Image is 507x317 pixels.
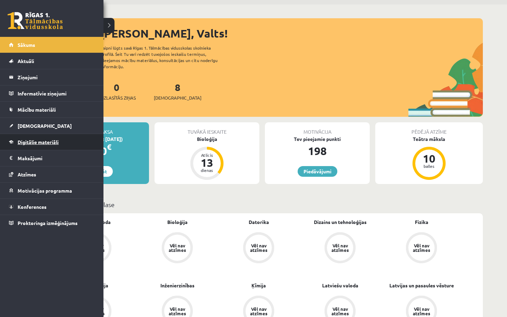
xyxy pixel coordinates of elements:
a: 0Neizlasītās ziņas [97,81,136,101]
span: € [107,142,111,152]
span: Proktoringa izmēģinājums [18,220,78,226]
a: Vēl nav atzīmes [381,232,462,265]
a: Bioloģija Atlicis 13 dienas [155,135,259,181]
span: Atzīmes [18,171,36,177]
div: Bioloģija [155,135,259,143]
span: Neizlasītās ziņas [97,94,136,101]
a: Dizains un tehnoloģijas [314,218,367,226]
div: Tuvākā ieskaite [155,122,259,135]
a: Proktoringa izmēģinājums [9,215,95,231]
div: Vēl nav atzīmes [330,307,350,316]
a: Datorika [249,218,269,226]
a: Rīgas 1. Tālmācības vidusskola [8,12,63,29]
div: dienas [197,168,217,172]
a: Bioloģija [167,218,188,226]
a: Vēl nav atzīmes [299,232,381,265]
a: Sākums [9,37,95,53]
span: Mācību materiāli [18,106,56,113]
div: Vēl nav atzīmes [330,243,350,252]
span: Motivācijas programma [18,187,72,194]
a: Digitālie materiāli [9,134,95,150]
a: [DEMOGRAPHIC_DATA] [9,118,95,134]
a: Informatīvie ziņojumi [9,85,95,101]
a: Teātra māksla 10 balles [375,135,483,181]
div: Pēdējā atzīme [375,122,483,135]
div: Vēl nav atzīmes [412,243,431,252]
div: Vēl nav atzīmes [412,307,431,316]
a: 8[DEMOGRAPHIC_DATA] [154,81,201,101]
div: 13 [197,157,217,168]
div: Vēl nav atzīmes [249,243,268,252]
div: 10 [419,153,439,164]
span: Aktuāli [18,58,34,64]
span: [DEMOGRAPHIC_DATA] [18,123,72,129]
legend: Ziņojumi [18,69,95,85]
legend: Informatīvie ziņojumi [18,85,95,101]
a: Maksājumi [9,150,95,166]
legend: Maksājumi [18,150,95,166]
div: balles [419,164,439,168]
span: Konferences [18,204,47,210]
a: Inženierzinības [160,282,195,289]
div: Motivācija [265,122,370,135]
div: 198 [265,143,370,159]
a: Vēl nav atzīmes [137,232,218,265]
a: Atzīmes [9,166,95,182]
div: [PERSON_NAME], Valts! [100,25,483,42]
a: Piedāvājumi [298,166,337,177]
span: [DEMOGRAPHIC_DATA] [154,94,201,101]
p: Mācību plāns 9.b JK klase [44,200,480,209]
a: Aktuāli [9,53,95,69]
div: Laipni lūgts savā Rīgas 1. Tālmācības vidusskolas skolnieka profilā. Šeit Tu vari redzēt tuvojošo... [101,45,230,70]
div: Atlicis [197,153,217,157]
div: Vēl nav atzīmes [168,307,187,316]
a: Latviešu valoda [322,282,358,289]
a: Ķīmija [251,282,266,289]
a: Ziņojumi [9,69,95,85]
a: Vēl nav atzīmes [218,232,299,265]
a: Fizika [415,218,428,226]
div: Vēl nav atzīmes [168,243,187,252]
div: Tev pieejamie punkti [265,135,370,143]
a: Konferences [9,199,95,215]
a: Latvijas un pasaules vēsture [389,282,454,289]
a: Motivācijas programma [9,183,95,198]
a: Mācību materiāli [9,102,95,117]
div: Teātra māksla [375,135,483,143]
span: Digitālie materiāli [18,139,59,145]
div: Vēl nav atzīmes [249,307,268,316]
span: Sākums [18,42,35,48]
